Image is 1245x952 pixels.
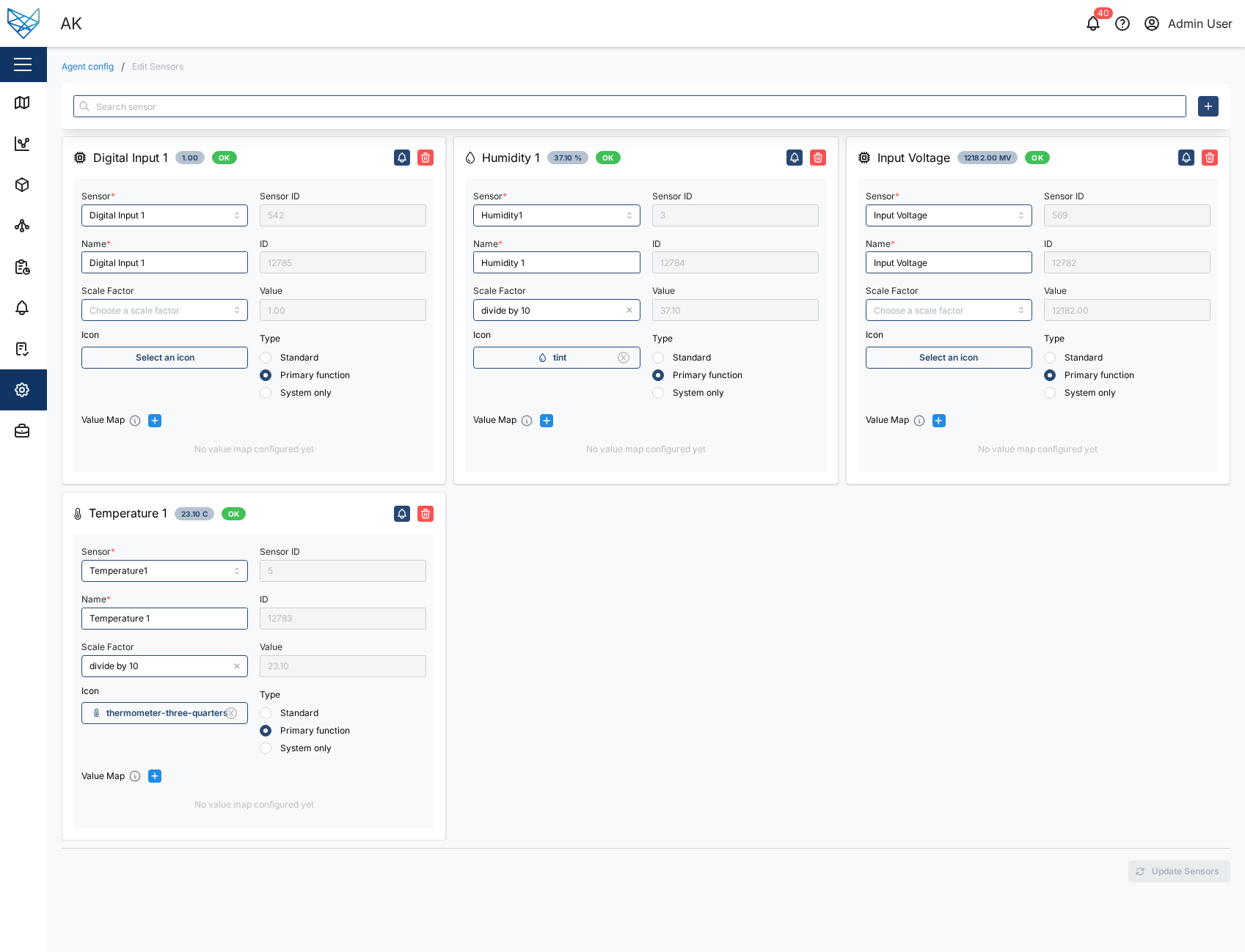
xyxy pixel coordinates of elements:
[260,286,282,296] label: Value
[38,423,81,439] div: Admin
[866,286,919,296] label: Scale Factor
[81,655,248,677] input: Choose a scale factor
[1044,191,1084,202] label: Sensor ID
[132,62,183,71] div: Edit Sensors
[1056,369,1134,381] label: Primary function
[38,300,84,316] div: Alarms
[81,347,248,369] button: Select an icon
[260,594,269,605] label: ID
[473,286,526,296] label: Scale Factor
[473,239,503,249] label: Name
[664,387,724,399] label: System only
[228,508,240,520] span: OK
[271,387,332,399] label: System only
[38,218,73,234] div: Sites
[473,299,640,321] input: Choose a scale factor
[182,152,198,163] span: 1.00
[866,328,1032,342] div: Icon
[473,191,507,202] label: Sensor
[652,191,693,202] label: Sensor ID
[60,11,82,37] div: AK
[271,369,350,381] label: Primary function
[473,328,640,342] div: Icon
[652,332,819,346] div: Type
[81,594,111,605] label: Name
[1032,152,1043,163] span: OK
[919,347,978,368] span: Select an icon
[81,685,248,698] div: Icon
[81,239,111,249] label: Name
[866,239,895,249] label: Name
[866,204,1032,226] input: Choose a sensor
[93,149,168,167] div: Digital Input 1
[260,547,300,557] label: Sensor ID
[1056,352,1103,364] label: Standard
[1142,13,1233,34] button: Admin User
[121,62,125,72] div: /
[81,286,134,296] label: Scale Factor
[38,341,79,357] div: Tasks
[271,725,350,737] label: Primary function
[473,413,516,427] div: Value Map
[964,152,1012,163] span: 12182.00 mV
[271,707,318,719] label: Standard
[1044,332,1211,346] div: Type
[81,547,115,557] label: Sensor
[1044,239,1053,249] label: ID
[89,504,167,523] div: Temperature 1
[81,328,248,342] div: Icon
[553,347,566,368] span: tint
[81,642,134,652] label: Scale Factor
[38,382,90,398] div: Settings
[260,642,282,652] label: Value
[219,152,230,163] span: OK
[271,352,318,364] label: Standard
[81,702,248,724] button: thermometer-three-quarters
[73,95,1186,117] input: Search sensor
[664,352,711,364] label: Standard
[81,443,426,457] div: No value map configured yet
[260,191,300,202] label: Sensor ID
[866,443,1211,457] div: No value map configured yet
[554,152,582,163] span: 37.10 %
[260,688,426,702] div: Type
[38,95,71,111] div: Map
[1094,7,1113,19] div: 40
[877,149,950,167] div: Input Voltage
[271,742,332,754] label: System only
[260,239,269,249] label: ID
[38,177,84,193] div: Assets
[613,347,634,368] button: Remove Icon
[81,204,248,226] input: Choose a sensor
[81,798,426,812] div: No value map configured yet
[81,413,125,427] div: Value Map
[1056,387,1116,399] label: System only
[473,204,640,226] input: Choose a sensor
[652,286,675,296] label: Value
[106,703,228,723] span: thermometer-three-quarters
[664,369,742,381] label: Primary function
[81,770,125,783] div: Value Map
[260,332,426,346] div: Type
[81,299,248,321] input: Choose a scale factor
[81,560,248,582] input: Choose a sensor
[1044,286,1067,296] label: Value
[866,191,899,202] label: Sensor
[866,347,1032,369] button: Select an icon
[473,347,640,369] button: tint
[38,136,104,152] div: Dashboard
[866,413,909,427] div: Value Map
[81,191,115,202] label: Sensor
[652,239,661,249] label: ID
[7,7,40,40] img: Main Logo
[473,443,818,457] div: No value map configured yet
[482,149,540,167] div: Humidity 1
[62,62,114,71] a: Agent config
[602,152,614,163] span: OK
[221,703,241,723] button: Remove Icon
[136,347,194,368] span: Select an icon
[181,508,208,520] span: 23.10 C
[38,259,88,275] div: Reports
[1168,15,1233,33] div: Admin User
[866,299,1032,321] input: Choose a scale factor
